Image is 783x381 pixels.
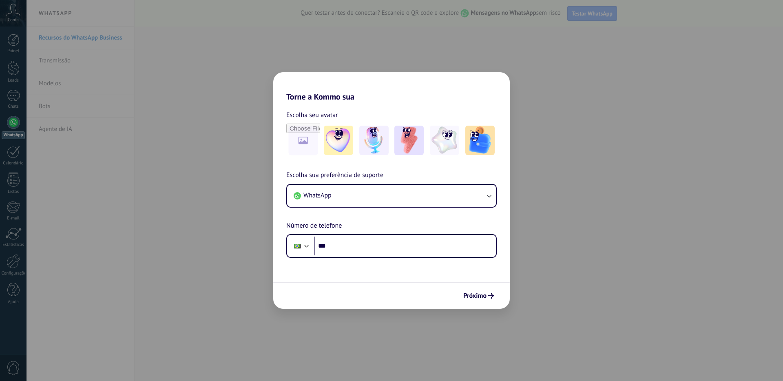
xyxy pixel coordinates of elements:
h2: Torne a Kommo sua [273,72,510,102]
button: WhatsApp [287,185,496,207]
button: Próximo [460,289,498,303]
img: -3.jpeg [394,126,424,155]
span: Escolha sua preferência de suporte [286,170,383,181]
span: Número de telefone [286,221,342,231]
span: WhatsApp [303,191,332,199]
img: -4.jpeg [430,126,459,155]
img: -1.jpeg [324,126,353,155]
span: Escolha seu avatar [286,110,338,120]
img: -2.jpeg [359,126,389,155]
img: -5.jpeg [465,126,495,155]
span: Próximo [463,293,487,299]
div: Brazil: + 55 [290,237,305,255]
